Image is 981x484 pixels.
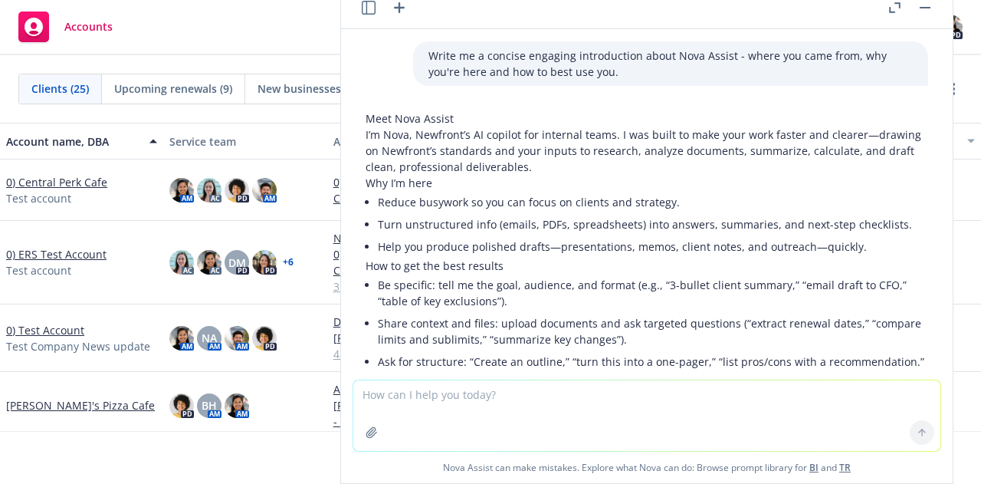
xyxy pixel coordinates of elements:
span: BH [202,397,217,413]
img: photo [225,178,249,202]
a: BI [809,461,819,474]
span: NA [202,330,217,346]
p: Why I’m here [366,175,928,191]
a: 0) ERS Test Account [6,246,107,262]
img: photo [197,250,221,275]
span: New businesses (18) [258,81,363,97]
a: Dez Policy [333,314,484,330]
a: TR [839,461,851,474]
li: Turn unstructured info (emails, PDFs, spreadsheets) into answers, summaries, and next-step checkl... [378,213,928,235]
a: [PERSON_NAME]'s Pizza Cafe - General Liability [333,397,484,430]
span: Accounts [64,21,113,33]
div: Active policies [333,133,484,150]
img: photo [197,178,221,202]
img: photo [169,178,194,202]
img: photo [169,393,194,418]
img: photo [225,393,249,418]
img: photo [169,250,194,275]
span: Test account [6,190,71,206]
span: Upcoming renewals (9) [114,81,232,97]
a: more [944,80,963,98]
img: photo [252,178,277,202]
a: [PERSON_NAME] [333,330,484,346]
span: Test Company News update [6,338,150,354]
img: photo [169,326,194,351]
span: Clients (25) [31,81,89,97]
span: Nova Assist can make mistakes. Explore what Nova can do: Browse prompt library for and [347,452,947,483]
li: Be specific: tell me the goal, audience, and format (e.g., “3-bullet client summary,” “email draf... [378,274,928,312]
li: Share context and files: upload documents and ask targeted questions (“extract renewal dates,” “c... [378,312,928,351]
a: 4 more [333,346,484,362]
li: Help you produce polished drafts—presentations, memos, client notes, and outreach—quickly. [378,235,928,258]
div: Service team [169,133,320,150]
a: ADR [333,381,484,397]
a: Accounts [12,5,119,48]
button: Active policies [327,123,490,160]
p: Meet Nova Assist [366,110,928,127]
a: + 6 [283,258,294,267]
span: DM [228,255,246,271]
img: photo [252,326,277,351]
div: Account name, DBA [6,133,140,150]
p: How to get the best results [366,258,928,274]
span: Test account [6,262,71,278]
a: NY Location [333,230,484,246]
p: Write me a concise engaging introduction about Nova Assist - where you came from, why you're here... [428,48,913,80]
li: Reduce busywork so you can focus on clients and strategy. [378,191,928,213]
a: 0) Test Account [6,322,84,338]
li: Iterate: I’ll revise tone, length, and detail on request (“more concise,” “add data points,” “neu... [378,373,928,395]
button: Service team [163,123,326,160]
img: photo [225,326,249,351]
a: [PERSON_NAME]'s Pizza Cafe [6,397,155,413]
a: 0) ERS Test Account - Commercial Property [333,246,484,278]
a: 0) Central Perk Cafe - Commercial Auto [333,174,484,206]
li: Ask for structure: “Create an outline,” “turn this into a one-pager,” “list pros/cons with a reco... [378,351,928,373]
img: photo [252,250,277,275]
a: 3 more [333,278,484,295]
a: 0) Central Perk Cafe [6,174,107,190]
p: I’m Nova, Newfront’s AI copilot for internal teams. I was built to make your work faster and clea... [366,127,928,175]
